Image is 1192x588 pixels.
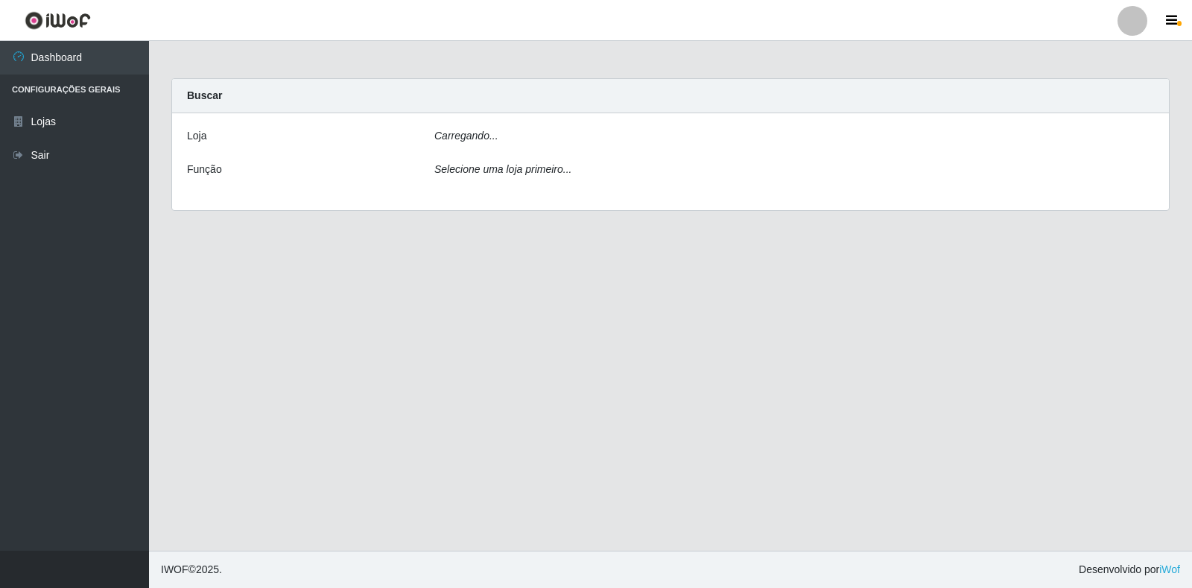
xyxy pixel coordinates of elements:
[187,128,206,144] label: Loja
[187,89,222,101] strong: Buscar
[434,130,498,142] i: Carregando...
[434,163,571,175] i: Selecione uma loja primeiro...
[187,162,222,177] label: Função
[25,11,91,30] img: CoreUI Logo
[161,563,188,575] span: IWOF
[1079,562,1180,578] span: Desenvolvido por
[161,562,222,578] span: © 2025 .
[1159,563,1180,575] a: iWof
